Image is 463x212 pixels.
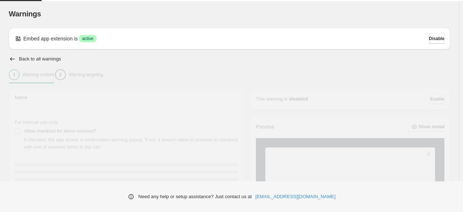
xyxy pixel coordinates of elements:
[9,10,41,18] span: Warnings
[23,35,78,42] p: Embed app extension is
[256,193,336,200] a: [EMAIL_ADDRESS][DOMAIN_NAME]
[82,36,93,42] span: active
[429,34,444,44] button: Disable
[19,56,61,62] h2: Back to all warnings
[429,36,444,42] span: Disable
